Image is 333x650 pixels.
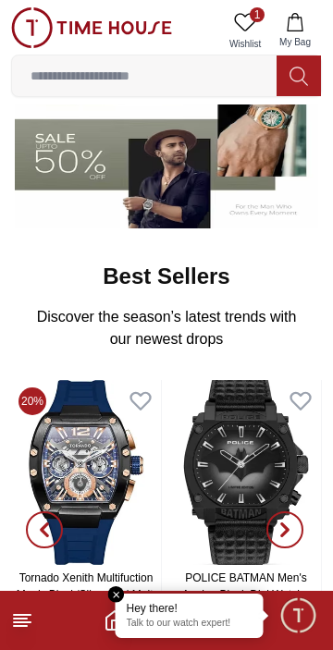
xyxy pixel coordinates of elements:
img: Tornado Xenith Multifuction Men's Black/Silver Dial Multi Function Watch - T23105-SSBB [11,380,161,565]
span: Wishlist [222,37,268,51]
p: Discover the season’s latest trends with our newest drops [26,306,307,350]
img: Men's Watches Banner [15,60,318,228]
h2: Best Sellers [103,262,229,291]
button: My Bag [268,7,322,55]
span: 1 [250,7,265,22]
div: Chat Widget [278,595,319,636]
div: Hey there! [127,601,253,616]
a: 1Wishlist [222,7,268,55]
img: POLICE BATMAN Men's Analog Black Dial Watch - PEWGD0022601 [171,380,321,565]
img: ... [11,7,172,48]
span: My Bag [272,35,318,49]
a: Home [104,609,126,632]
em: Close tooltip [108,586,125,603]
p: Talk to our watch expert! [127,618,253,631]
a: Tornado Xenith Multifuction Men's Black/Silver Dial Multi Function Watch - T23105-SSBB [17,571,165,634]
